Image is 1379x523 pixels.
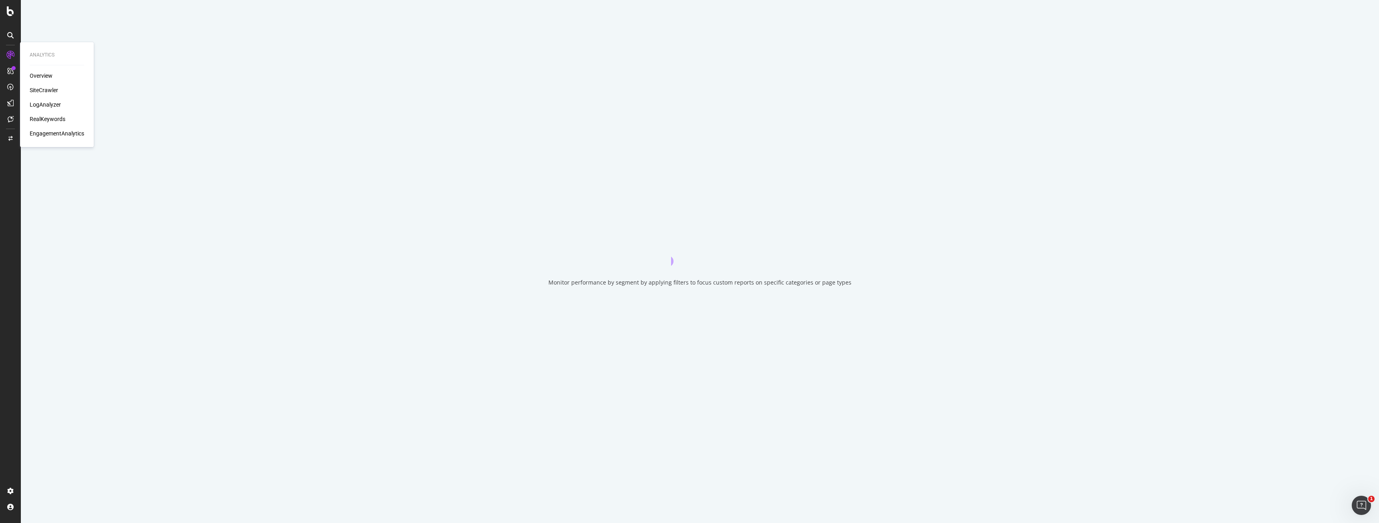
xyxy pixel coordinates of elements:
div: Analytics [30,52,84,59]
iframe: Intercom live chat [1352,496,1371,515]
a: LogAnalyzer [30,101,61,109]
a: EngagementAnalytics [30,129,84,137]
a: SiteCrawler [30,86,58,94]
span: 1 [1368,496,1375,502]
div: animation [671,237,729,266]
a: RealKeywords [30,115,65,123]
div: Monitor performance by segment by applying filters to focus custom reports on specific categories... [548,279,851,287]
a: Overview [30,72,53,80]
